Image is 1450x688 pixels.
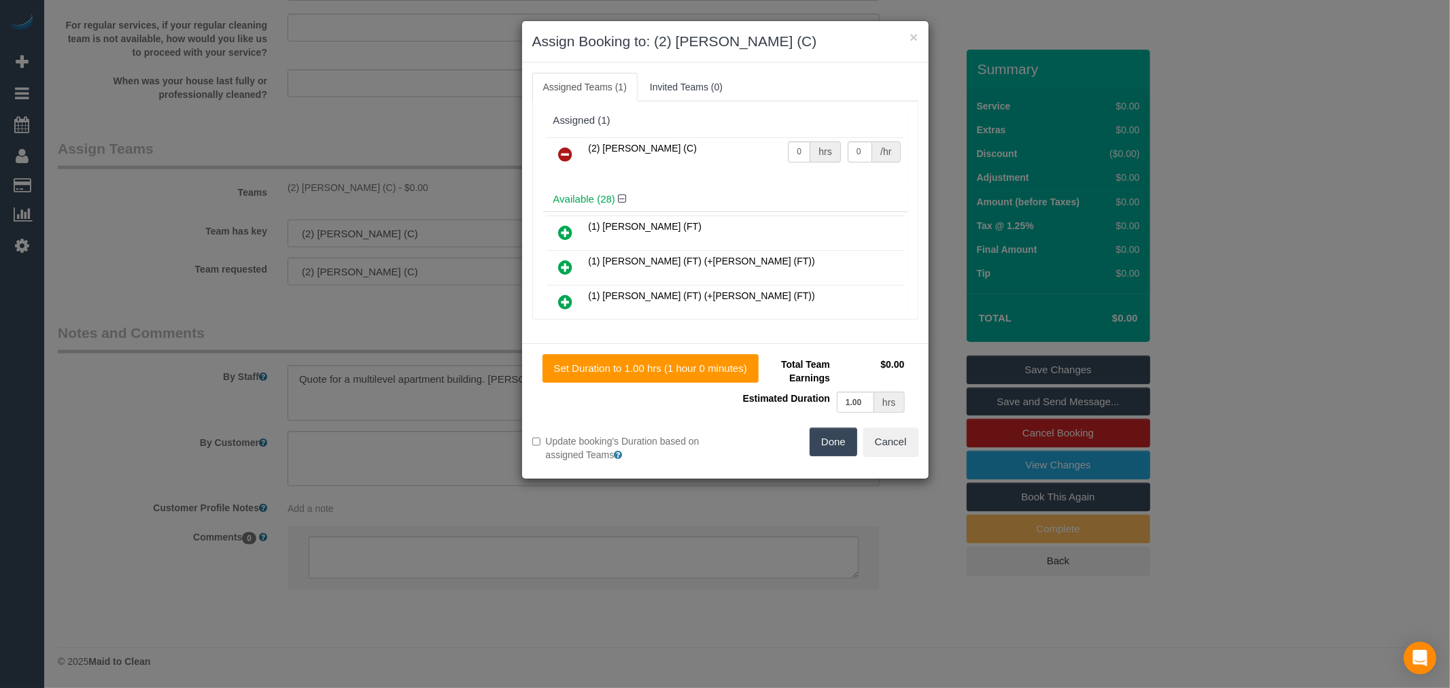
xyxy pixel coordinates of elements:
[743,393,830,404] span: Estimated Duration
[1404,642,1436,674] div: Open Intercom Messenger
[589,290,815,301] span: (1) [PERSON_NAME] (FT) (+[PERSON_NAME] (FT))
[553,194,897,205] h4: Available (28)
[872,141,900,162] div: /hr
[910,30,918,44] button: ×
[639,73,733,101] a: Invited Teams (0)
[532,31,918,52] h3: Assign Booking to: (2) [PERSON_NAME] (C)
[542,354,759,383] button: Set Duration to 1.00 hrs (1 hour 0 minutes)
[863,428,918,456] button: Cancel
[810,428,857,456] button: Done
[589,256,815,266] span: (1) [PERSON_NAME] (FT) (+[PERSON_NAME] (FT))
[589,221,702,232] span: (1) [PERSON_NAME] (FT)
[736,354,833,388] td: Total Team Earnings
[532,437,541,446] input: Update booking's Duration based on assigned Teams
[589,143,697,154] span: (2) [PERSON_NAME] (C)
[532,73,638,101] a: Assigned Teams (1)
[833,354,908,388] td: $0.00
[553,115,897,126] div: Assigned (1)
[874,392,904,413] div: hrs
[810,141,840,162] div: hrs
[532,434,715,462] label: Update booking's Duration based on assigned Teams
